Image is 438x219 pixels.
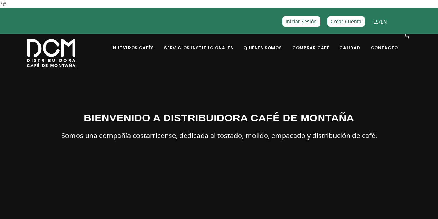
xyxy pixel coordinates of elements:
p: Somos una compañía costarricense, dedicada al tostado, molido, empacado y distribución de café. [27,130,411,142]
a: ES [373,18,379,25]
a: EN [381,18,387,25]
a: Servicios Institucionales [160,34,237,51]
a: Calidad [335,34,364,51]
a: Comprar Café [288,34,333,51]
a: Crear Cuenta [327,16,365,26]
a: Contacto [367,34,402,51]
span: / [373,18,387,26]
h3: BIENVENIDO A DISTRIBUIDORA CAFÉ DE MONTAÑA [27,110,411,126]
a: Quiénes Somos [239,34,286,51]
a: Nuestros Cafés [109,34,158,51]
a: Iniciar Sesión [282,16,320,26]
